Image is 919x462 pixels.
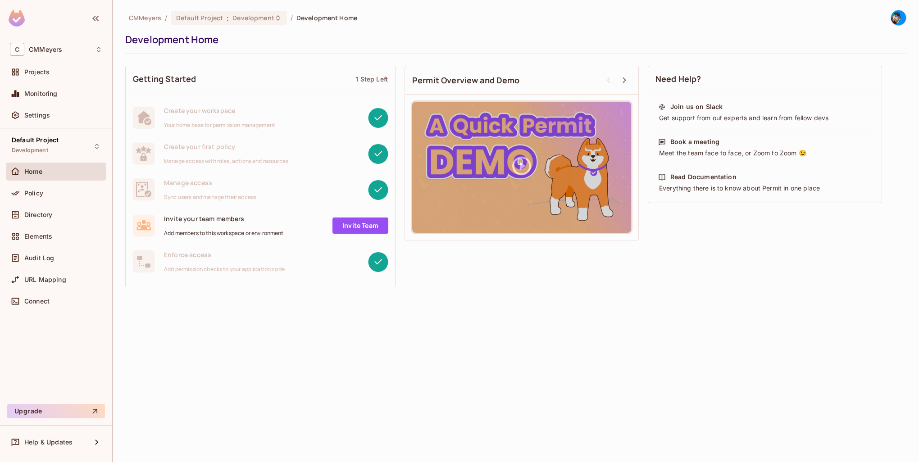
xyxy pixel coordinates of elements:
[164,214,284,223] span: Invite your team members
[412,75,520,86] span: Permit Overview and Demo
[164,122,275,129] span: Your home base for permission management
[12,147,48,154] span: Development
[226,14,229,22] span: :
[24,439,73,446] span: Help & Updates
[165,14,167,22] li: /
[24,90,58,97] span: Monitoring
[332,217,388,234] a: Invite Team
[655,73,701,85] span: Need Help?
[164,106,275,115] span: Create your workspace
[658,113,872,122] div: Get support from out experts and learn from fellow devs
[24,298,50,305] span: Connect
[164,194,256,201] span: Sync users and manage their access
[164,250,285,259] span: Enforce access
[10,43,24,56] span: C
[125,33,902,46] div: Development Home
[164,158,288,165] span: Manage access with roles, actions and resources
[891,10,906,25] img: Chris Meyers
[164,230,284,237] span: Add members to this workspace or environment
[291,14,293,22] li: /
[24,168,43,175] span: Home
[176,14,223,22] span: Default Project
[355,75,388,83] div: 1 Step Left
[164,266,285,273] span: Add permission checks to your application code
[12,136,59,144] span: Default Project
[658,184,872,193] div: Everything there is to know about Permit in one place
[164,178,256,187] span: Manage access
[24,68,50,76] span: Projects
[164,142,288,151] span: Create your first policy
[7,404,105,418] button: Upgrade
[29,46,62,53] span: Workspace: CMMeyers
[24,190,43,197] span: Policy
[670,172,737,181] div: Read Documentation
[24,254,54,262] span: Audit Log
[658,149,872,158] div: Meet the team face to face, or Zoom to Zoom 😉
[24,211,52,218] span: Directory
[24,233,52,240] span: Elements
[24,276,66,283] span: URL Mapping
[232,14,274,22] span: Development
[133,73,196,85] span: Getting Started
[670,137,719,146] div: Book a meeting
[670,102,723,111] div: Join us on Slack
[296,14,357,22] span: Development Home
[9,10,25,27] img: SReyMgAAAABJRU5ErkJggg==
[129,14,161,22] span: the active workspace
[24,112,50,119] span: Settings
